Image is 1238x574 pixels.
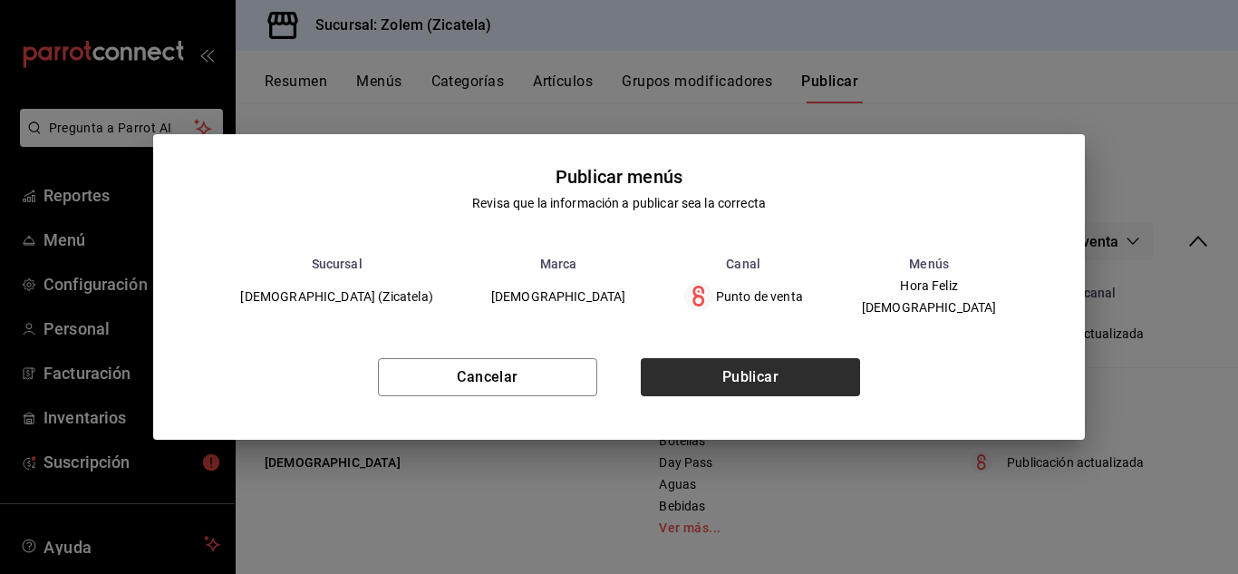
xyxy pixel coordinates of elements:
[378,358,597,396] button: Cancelar
[862,301,997,314] span: [DEMOGRAPHIC_DATA]
[655,257,832,271] th: Canal
[211,271,461,322] td: [DEMOGRAPHIC_DATA] (Zicatela)
[641,358,860,396] button: Publicar
[862,279,997,292] span: Hora Feliz
[832,257,1027,271] th: Menús
[211,257,461,271] th: Sucursal
[462,271,655,322] td: [DEMOGRAPHIC_DATA]
[462,257,655,271] th: Marca
[556,163,682,190] div: Publicar menús
[684,282,803,311] div: Punto de venta
[472,194,766,213] div: Revisa que la información a publicar sea la correcta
